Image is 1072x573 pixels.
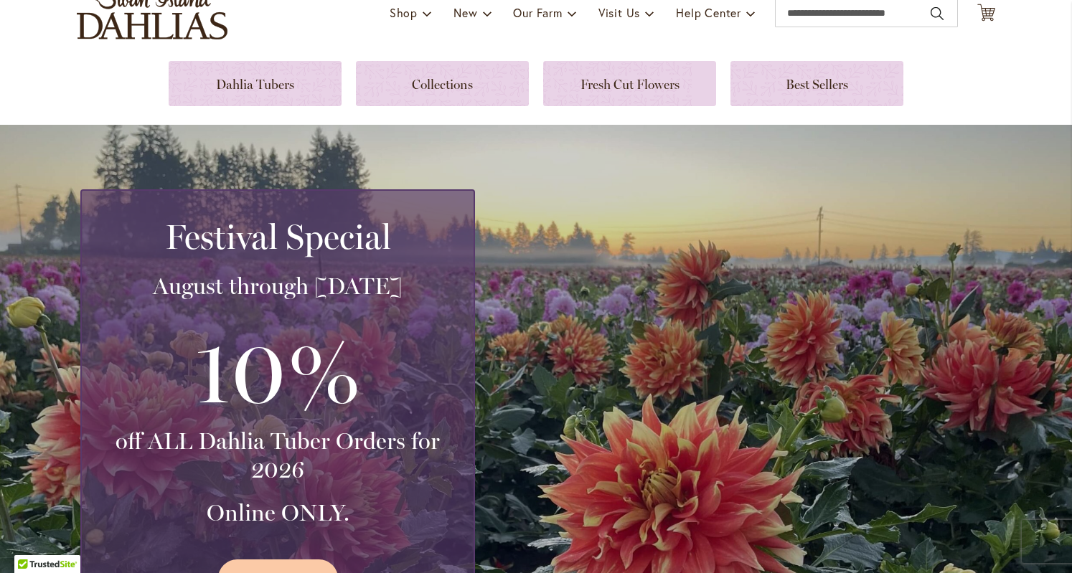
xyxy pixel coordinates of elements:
[513,5,562,20] span: Our Farm
[99,427,456,484] h3: off ALL Dahlia Tuber Orders for 2026
[99,272,456,300] h3: August through [DATE]
[390,5,418,20] span: Shop
[676,5,741,20] span: Help Center
[598,5,640,20] span: Visit Us
[99,217,456,257] h2: Festival Special
[453,5,477,20] span: New
[99,315,456,427] h3: 10%
[99,498,456,527] h3: Online ONLY.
